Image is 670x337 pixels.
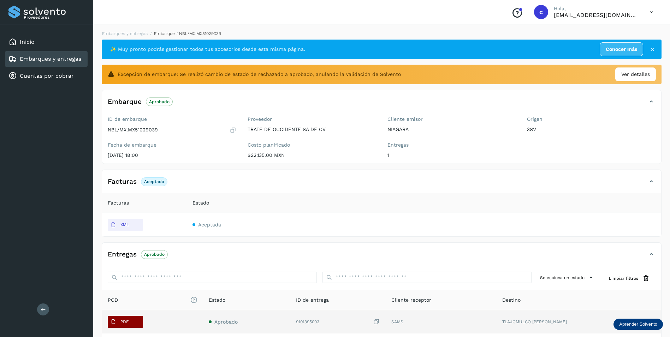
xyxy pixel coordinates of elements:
label: Fecha de embarque [108,142,236,148]
td: TLAJOMULCO [PERSON_NAME] [497,310,661,333]
p: TRATE DE OCCIDENTE SA DE CV [248,126,376,132]
label: Proveedor [248,116,376,122]
h4: Entregas [108,250,137,259]
div: Inicio [5,34,88,50]
span: Excepción de embarque: Se realizó cambio de estado de rechazado a aprobado, anulando la validació... [118,71,401,78]
div: Cuentas por cobrar [5,68,88,84]
span: Aprobado [214,319,238,325]
span: ID de entrega [296,296,329,304]
nav: breadcrumb [102,30,662,37]
p: NIAGARA [387,126,516,132]
h4: Facturas [108,178,137,186]
div: EmbarqueAprobado [102,96,661,113]
span: Limpiar filtros [609,275,638,282]
p: Hola, [554,6,639,12]
td: SAMS [386,310,497,333]
p: Aprender Solvento [619,321,657,327]
div: Embarques y entregas [5,51,88,67]
span: Estado [192,199,209,207]
p: clarisa_flores@fragua.com.mx [554,12,639,18]
a: Embarques y entregas [102,31,148,36]
p: [DATE] 18:00 [108,152,236,158]
span: POD [108,296,197,304]
div: FacturasAceptada [102,176,661,193]
span: Destino [502,296,521,304]
span: Embarque #NBL/MX.MX51029039 [154,31,221,36]
p: XML [120,222,129,227]
p: NBL/MX.MX51029039 [108,127,158,133]
label: ID de embarque [108,116,236,122]
label: Origen [527,116,656,122]
label: Entregas [387,142,516,148]
a: Conocer más [600,42,643,56]
a: Embarques y entregas [20,55,81,62]
div: Aprender Solvento [613,319,663,330]
p: Aprobado [149,99,170,104]
a: Inicio [20,39,35,45]
p: 1 [387,152,516,158]
div: 9101395003 [296,318,380,326]
span: Facturas [108,199,129,207]
label: Cliente emisor [387,116,516,122]
button: PDF [108,316,143,328]
span: Aceptada [198,222,221,227]
span: ✨ Muy pronto podrás gestionar todos tus accesorios desde esta misma página. [110,46,305,53]
p: PDF [120,319,129,324]
span: Ver detalles [621,71,650,78]
button: XML [108,219,143,231]
p: 3SV [527,126,656,132]
span: Cliente receptor [391,296,431,304]
span: Estado [209,296,225,304]
button: Limpiar filtros [603,272,656,285]
p: Proveedores [24,15,85,20]
p: $22,135.00 MXN [248,152,376,158]
label: Costo planificado [248,142,376,148]
p: Aprobado [144,252,165,257]
button: Selecciona un estado [537,272,598,283]
a: Cuentas por cobrar [20,72,74,79]
div: EntregasAprobado [102,248,661,266]
p: Aceptada [144,179,164,184]
h4: Embarque [108,98,142,106]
